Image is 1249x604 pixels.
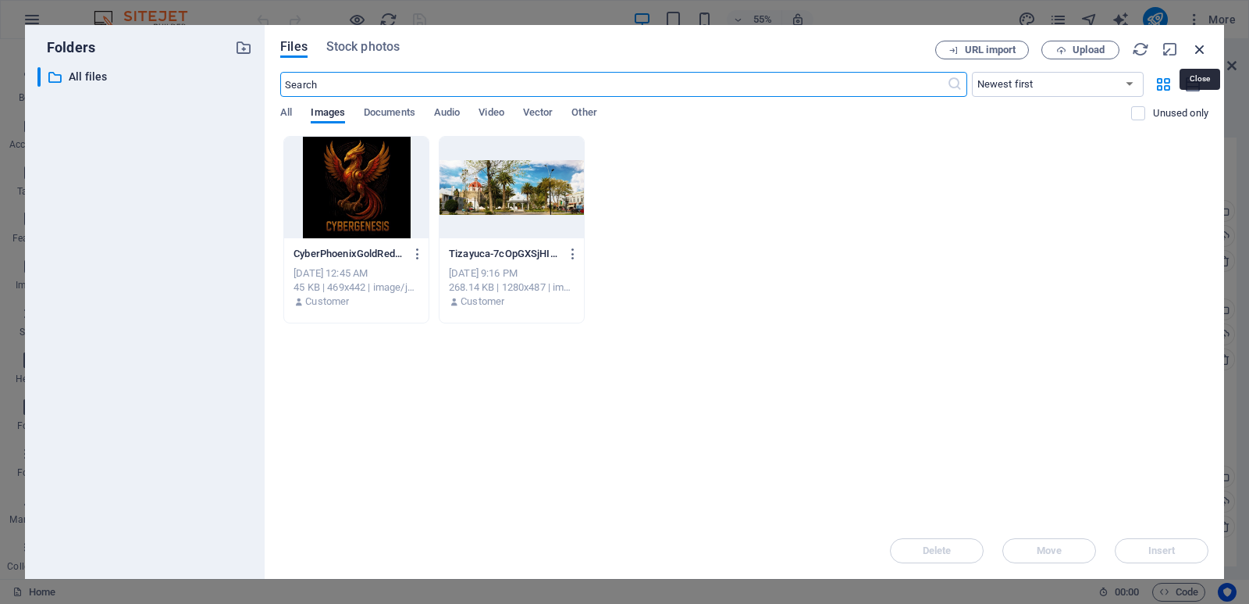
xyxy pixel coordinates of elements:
[37,38,95,58] p: Folders
[523,103,553,125] span: Vector
[461,295,504,309] p: Customer
[311,103,345,125] span: Images
[280,103,292,125] span: All
[326,38,400,56] span: Stock photos
[1153,106,1208,120] p: Displays only files that are not in use on the website. Files added during this session can still...
[965,45,1016,55] span: URL import
[434,103,460,125] span: Audio
[235,39,252,56] i: Create new folder
[294,281,419,295] div: 45 KB | 469x442 | image/jpeg
[449,247,560,261] p: Tizayuca-7cOpGXSjHIqFitX4hsdUWg.jpg
[449,266,575,281] div: [DATE] 9:16 PM
[280,38,308,56] span: Files
[449,281,575,295] div: 268.14 KB | 1280x487 | image/jpeg
[37,67,41,87] div: ​
[935,41,1029,59] button: URL import
[1162,41,1179,58] i: Minimize
[1041,41,1119,59] button: Upload
[280,72,946,97] input: Search
[479,103,504,125] span: Video
[364,103,415,125] span: Documents
[294,266,419,281] div: [DATE] 12:45 AM
[1073,45,1105,55] span: Upload
[571,103,596,125] span: Other
[69,68,223,86] p: All files
[1132,41,1149,58] i: Reload
[305,295,349,309] p: Customer
[294,247,404,261] p: CyberPhoenixGoldRed-2e83NowitxUpYpWFpWfDxw.jpg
